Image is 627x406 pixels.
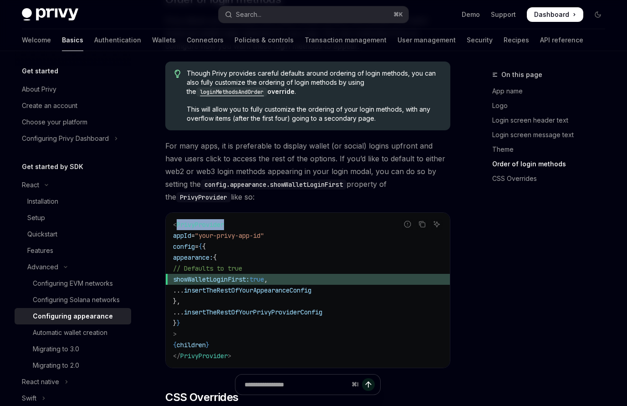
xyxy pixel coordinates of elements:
button: Toggle dark mode [591,7,605,22]
span: < [173,221,177,229]
a: Login screen message text [492,128,612,142]
span: > [228,352,231,360]
span: appId [173,231,191,240]
div: Advanced [27,262,58,272]
span: ... [173,308,184,316]
a: Choose your platform [15,114,131,130]
span: On this page [501,69,542,80]
a: loginMethodsAndOrderoverride [196,87,295,95]
a: API reference [540,29,583,51]
a: About Privy [15,81,131,98]
a: Features [15,242,131,259]
div: React [22,180,39,190]
span: children [177,341,206,349]
a: Transaction management [305,29,387,51]
span: "your-privy-app-id" [195,231,264,240]
a: Installation [15,193,131,210]
a: Welcome [22,29,51,51]
a: Logo [492,98,612,113]
button: Open search [219,6,408,23]
a: Configuring Solana networks [15,292,131,308]
span: }, [173,297,180,305]
a: App name [492,84,612,98]
svg: Tip [174,70,181,78]
code: config.appearance.showWalletLoginFirst [201,180,347,190]
input: Ask a question... [245,375,348,395]
a: Demo [462,10,480,19]
h5: Get started by SDK [22,161,83,172]
a: Policies & controls [234,29,294,51]
span: { [213,253,217,262]
span: > [173,330,177,338]
a: Quickstart [15,226,131,242]
div: Migrating to 3.0 [33,344,79,355]
span: } [173,319,177,327]
span: showWalletLoginFirst: [173,275,250,283]
div: React native [22,376,59,387]
a: Configuring EVM networks [15,275,131,292]
a: Recipes [504,29,529,51]
a: Theme [492,142,612,157]
a: Setup [15,210,131,226]
a: Basics [62,29,83,51]
button: Toggle React native section [15,374,131,390]
div: Configuring Privy Dashboard [22,133,109,144]
a: Migrating to 2.0 [15,357,131,374]
span: = [195,242,199,251]
span: config [173,242,195,251]
span: } [177,319,180,327]
span: = [191,231,195,240]
span: // Defaults to true [173,264,242,272]
a: Order of login methods [492,157,612,171]
span: Dashboard [534,10,569,19]
div: Automatic wallet creation [33,327,107,338]
a: Security [467,29,493,51]
span: PrivyProvider [177,221,224,229]
span: Though Privy provides careful defaults around ordering of login methods, you can also fully custo... [187,69,441,97]
button: Toggle React section [15,177,131,193]
div: About Privy [22,84,56,95]
span: { [202,242,206,251]
a: Login screen header text [492,113,612,128]
a: Automatic wallet creation [15,324,131,341]
img: dark logo [22,8,78,21]
a: Dashboard [527,7,583,22]
div: Configuring EVM networks [33,278,113,289]
a: Authentication [94,29,141,51]
span: ... [173,286,184,294]
button: Toggle Configuring Privy Dashboard section [15,130,131,147]
span: For many apps, it is preferable to display wallet (or social) logins upfront and have users click... [165,139,450,203]
a: CSS Overrides [492,171,612,186]
button: Ask AI [431,218,443,230]
div: Setup [27,212,45,223]
span: insertTheRestOfYourAppearanceConfig [184,286,311,294]
code: PrivyProvider [176,192,231,202]
div: Swift [22,393,36,404]
div: Migrating to 2.0 [33,360,79,371]
div: Create an account [22,100,77,111]
a: Configuring appearance [15,308,131,324]
span: } [206,341,209,349]
div: Configuring appearance [33,311,113,322]
div: Search... [236,9,261,20]
span: appearance: [173,253,213,262]
span: , [264,275,268,283]
a: Support [491,10,516,19]
span: ⌘ K [393,11,403,18]
button: Report incorrect code [402,218,413,230]
h5: Get started [22,66,58,77]
div: Choose your platform [22,117,87,128]
a: User management [398,29,456,51]
span: </ [173,352,180,360]
span: true [250,275,264,283]
code: loginMethodsAndOrder [196,87,267,97]
a: Create an account [15,98,131,114]
div: Installation [27,196,58,207]
div: Configuring Solana networks [33,294,120,305]
button: Send message [362,378,375,391]
button: Toggle Advanced section [15,259,131,275]
div: Features [27,245,53,256]
a: Wallets [152,29,176,51]
a: Migrating to 3.0 [15,341,131,357]
span: PrivyProvider [180,352,228,360]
